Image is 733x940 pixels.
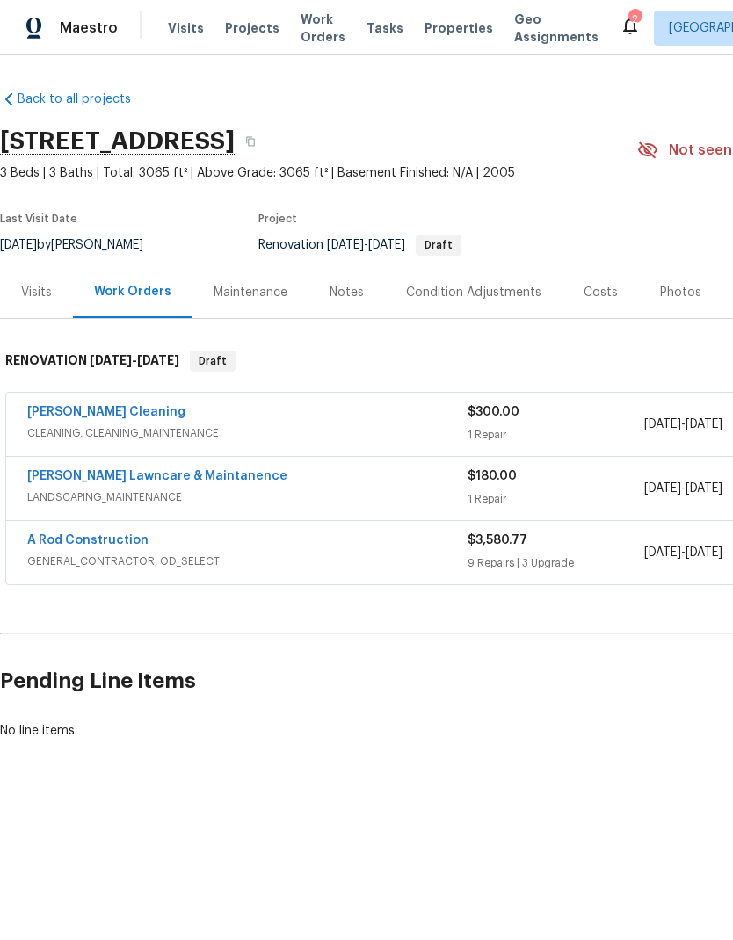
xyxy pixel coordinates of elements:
span: Geo Assignments [514,11,599,46]
span: [DATE] [368,239,405,251]
span: [DATE] [644,546,681,559]
div: Visits [21,284,52,301]
span: - [327,239,405,251]
span: Project [258,213,297,224]
span: LANDSCAPING_MAINTENANCE [27,488,468,506]
span: $3,580.77 [468,534,527,546]
span: GENERAL_CONTRACTOR, OD_SELECT [27,553,468,570]
span: - [644,480,722,497]
div: Costs [584,284,618,301]
span: [DATE] [327,239,364,251]
span: [DATE] [686,546,722,559]
a: [PERSON_NAME] Lawncare & Maintanence [27,470,287,482]
span: [DATE] [644,482,681,495]
a: [PERSON_NAME] Cleaning [27,406,185,418]
span: Visits [168,19,204,37]
span: Projects [225,19,279,37]
div: 1 Repair [468,490,643,508]
span: $180.00 [468,470,517,482]
div: Notes [330,284,364,301]
div: Work Orders [94,283,171,300]
span: [DATE] [90,354,132,366]
span: Properties [425,19,493,37]
span: [DATE] [137,354,179,366]
span: CLEANING, CLEANING_MAINTENANCE [27,424,468,442]
span: Tasks [366,22,403,34]
a: A Rod Construction [27,534,149,546]
span: [DATE] [644,418,681,430]
span: Draft [192,352,234,370]
div: Photos [660,284,701,301]
span: $300.00 [468,406,519,418]
span: Maestro [60,19,118,37]
div: 2 [628,11,641,28]
span: Work Orders [301,11,345,46]
span: Draft [417,240,460,250]
h6: RENOVATION [5,351,179,372]
span: - [644,544,722,561]
div: Maintenance [214,284,287,301]
span: [DATE] [686,482,722,495]
span: - [644,416,722,433]
button: Copy Address [235,126,266,157]
div: Condition Adjustments [406,284,541,301]
span: - [90,354,179,366]
div: 1 Repair [468,426,643,444]
div: 9 Repairs | 3 Upgrade [468,554,643,572]
span: Renovation [258,239,461,251]
span: [DATE] [686,418,722,430]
